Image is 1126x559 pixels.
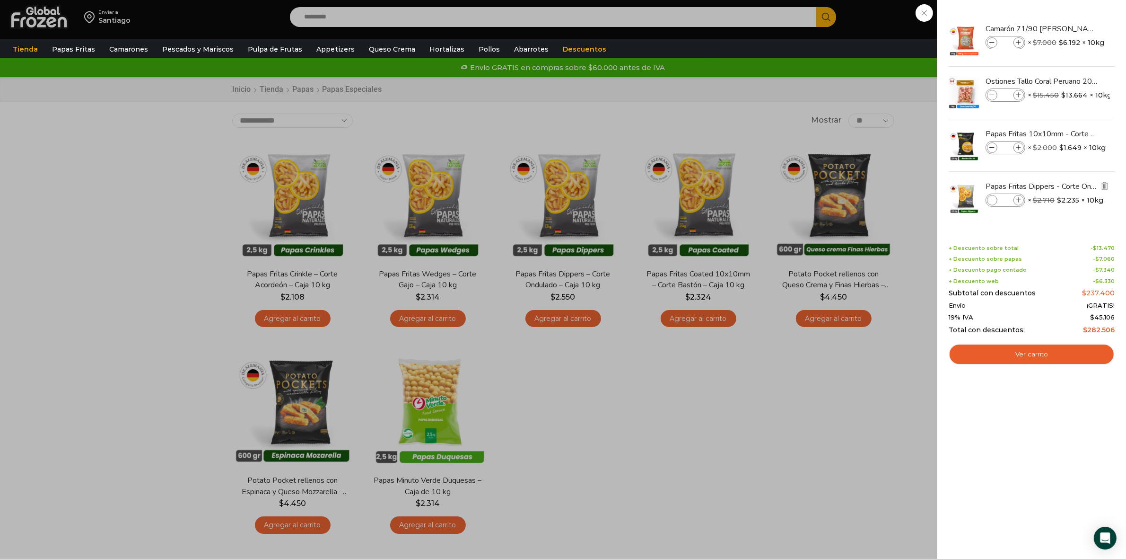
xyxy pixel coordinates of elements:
[558,40,611,58] a: Descuentos
[1028,141,1106,154] span: × × 10kg
[1095,278,1115,284] bdi: 6.330
[949,278,999,284] span: + Descuento web
[1057,195,1079,205] bdi: 2.235
[1061,90,1088,100] bdi: 13.664
[243,40,307,58] a: Pulpa de Frutas
[1082,289,1115,297] bdi: 237.400
[509,40,553,58] a: Abarrotes
[1059,38,1080,47] bdi: 6.192
[1033,38,1056,47] bdi: 7.000
[1033,91,1037,99] span: $
[1028,89,1112,102] span: × × 10kg
[949,326,1025,334] span: Total con descuentos:
[8,40,43,58] a: Tienda
[1095,256,1099,262] span: $
[1090,313,1115,321] span: 45.106
[1093,256,1115,262] span: -
[1095,266,1099,273] span: $
[1100,182,1109,190] img: Eliminar Papas Fritas Dippers - Corte Ondulado - Caja 10 kg del carrito
[986,24,1098,34] a: Camarón 71/90 [PERSON_NAME] sin Vena - Silver - Caja 10 kg
[1083,326,1087,334] span: $
[1093,267,1115,273] span: -
[1059,143,1064,152] span: $
[949,267,1027,273] span: + Descuento pago contado
[1033,91,1059,99] bdi: 15.450
[1093,245,1115,251] bdi: 13.470
[1093,245,1097,251] span: $
[1083,326,1115,334] bdi: 282.506
[998,195,1013,205] input: Product quantity
[1033,38,1037,47] span: $
[425,40,469,58] a: Hortalizas
[986,76,1098,87] a: Ostiones Tallo Coral Peruano 20/30 - Caja 10 kg
[1094,527,1117,550] div: Open Intercom Messenger
[986,129,1098,139] a: Papas Fritas 10x10mm - Corte Bastón - Caja 10 kg
[949,344,1115,365] a: Ver carrito
[1061,90,1065,100] span: $
[1059,143,1082,152] bdi: 1.649
[998,37,1013,48] input: Product quantity
[1093,278,1115,284] span: -
[1095,256,1115,262] bdi: 7.060
[949,289,1036,297] span: Subtotal con descuentos
[949,256,1022,262] span: + Descuento sobre papas
[157,40,238,58] a: Pescados y Mariscos
[105,40,153,58] a: Camarones
[312,40,359,58] a: Appetizers
[1095,278,1099,284] span: $
[949,302,966,310] span: Envío
[998,90,1013,100] input: Product quantity
[1087,302,1115,310] span: ¡GRATIS!
[949,314,973,321] span: 19% IVA
[1059,38,1063,47] span: $
[1033,196,1055,204] bdi: 2.710
[1082,289,1086,297] span: $
[1028,36,1104,49] span: × × 10kg
[986,181,1098,192] a: Papas Fritas Dippers - Corte Ondulado - Caja 10 kg
[364,40,420,58] a: Queso Crema
[47,40,100,58] a: Papas Fritas
[1091,245,1115,251] span: -
[1057,195,1061,205] span: $
[474,40,505,58] a: Pollos
[1033,196,1037,204] span: $
[998,142,1013,153] input: Product quantity
[1033,143,1037,152] span: $
[1095,266,1115,273] bdi: 7.340
[949,245,1019,251] span: + Descuento sobre total
[1028,194,1103,207] span: × × 10kg
[1033,143,1057,152] bdi: 2.000
[1090,313,1094,321] span: $
[1100,181,1110,193] a: Eliminar Papas Fritas Dippers - Corte Ondulado - Caja 10 kg del carrito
